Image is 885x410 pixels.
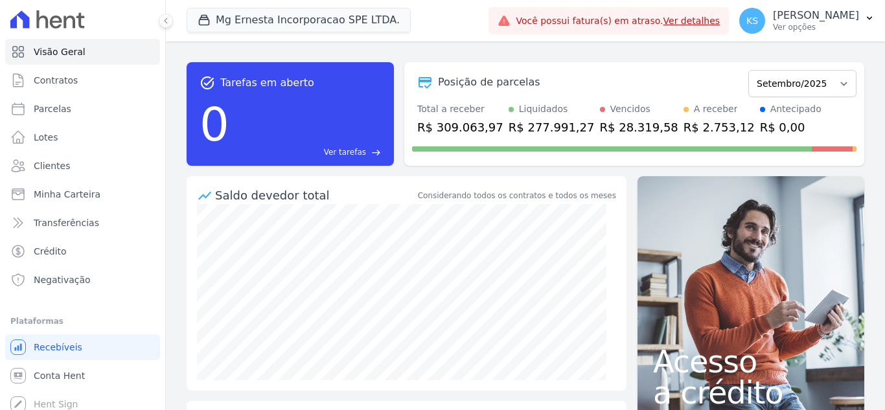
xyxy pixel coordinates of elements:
a: Clientes [5,153,160,179]
span: Parcelas [34,102,71,115]
span: east [371,148,381,157]
div: 0 [200,91,229,158]
div: R$ 277.991,27 [509,119,595,136]
span: Você possui fatura(s) em atraso. [516,14,720,28]
button: Mg Ernesta Incorporacao SPE LTDA. [187,8,411,32]
div: Considerando todos os contratos e todos os meses [418,190,616,201]
a: Lotes [5,124,160,150]
div: R$ 0,00 [760,119,822,136]
div: Saldo devedor total [215,187,415,204]
div: Total a receber [417,102,503,116]
span: Visão Geral [34,45,86,58]
a: Recebíveis [5,334,160,360]
p: [PERSON_NAME] [773,9,859,22]
span: task_alt [200,75,215,91]
a: Transferências [5,210,160,236]
a: Conta Hent [5,363,160,389]
button: KS [PERSON_NAME] Ver opções [729,3,885,39]
a: Crédito [5,238,160,264]
span: Negativação [34,273,91,286]
div: Vencidos [610,102,650,116]
span: Lotes [34,131,58,144]
p: Ver opções [773,22,859,32]
div: R$ 28.319,58 [600,119,678,136]
a: Negativação [5,267,160,293]
span: Recebíveis [34,341,82,354]
span: Tarefas em aberto [220,75,314,91]
a: Ver tarefas east [235,146,381,158]
div: Posição de parcelas [438,74,540,90]
span: Conta Hent [34,369,85,382]
span: Minha Carteira [34,188,100,201]
div: Plataformas [10,313,155,329]
div: R$ 2.753,12 [684,119,755,136]
span: Transferências [34,216,99,229]
div: R$ 309.063,97 [417,119,503,136]
a: Minha Carteira [5,181,160,207]
span: Acesso [653,346,849,377]
span: Crédito [34,245,67,258]
div: Liquidados [519,102,568,116]
span: Ver tarefas [324,146,366,158]
span: Contratos [34,74,78,87]
a: Parcelas [5,96,160,122]
a: Visão Geral [5,39,160,65]
div: Antecipado [770,102,822,116]
span: KS [746,16,758,25]
a: Contratos [5,67,160,93]
a: Ver detalhes [663,16,720,26]
div: A receber [694,102,738,116]
span: Clientes [34,159,70,172]
span: a crédito [653,377,849,408]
